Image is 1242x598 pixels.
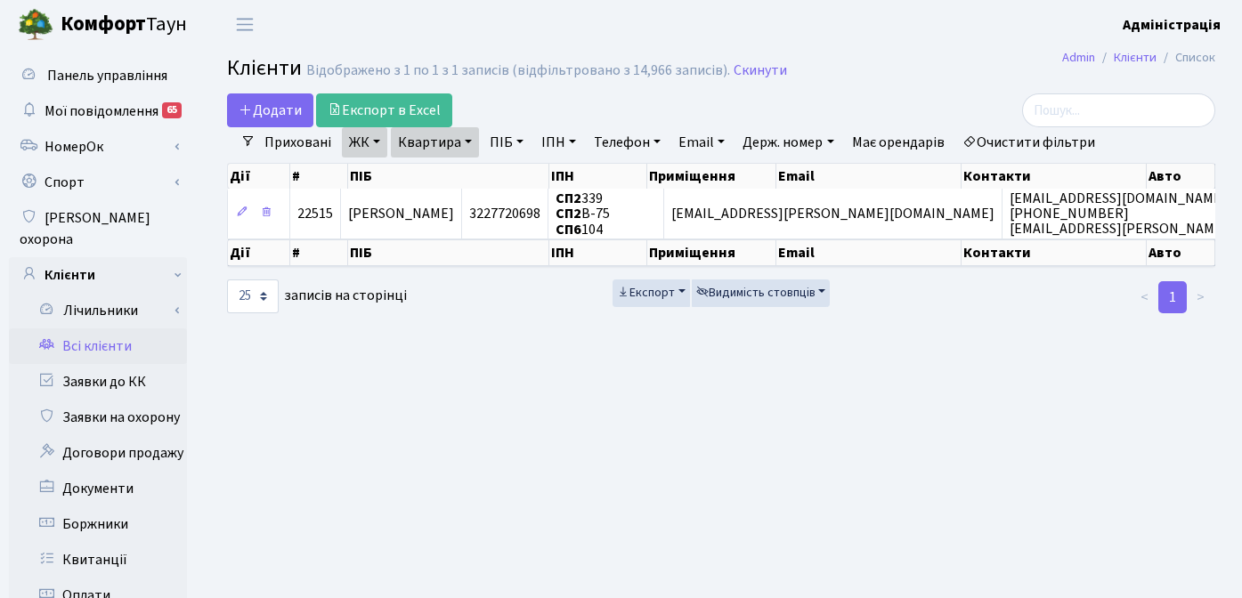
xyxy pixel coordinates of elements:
th: Авто [1147,164,1215,189]
th: Контакти [962,164,1147,189]
a: Телефон [587,127,668,158]
b: СП6 [556,220,581,239]
th: Email [776,164,962,189]
th: Контакти [962,239,1147,266]
a: 1 [1158,281,1187,313]
span: Клієнти [227,53,302,84]
span: 22515 [297,204,333,223]
a: Документи [9,471,187,506]
a: Договори продажу [9,435,187,471]
nav: breadcrumb [1035,39,1242,77]
span: [PERSON_NAME] [348,204,454,223]
th: ІПН [549,164,647,189]
span: Додати [239,101,302,120]
th: Авто [1147,239,1215,266]
span: Панель управління [47,66,167,85]
a: ПІБ [483,127,531,158]
a: Мої повідомлення65 [9,93,187,129]
a: Клієнти [1114,48,1157,67]
a: Адміністрація [1123,14,1221,36]
a: НомерОк [9,129,187,165]
th: # [290,164,348,189]
a: [PERSON_NAME] охорона [9,200,187,257]
th: Email [776,239,962,266]
a: Всі клієнти [9,328,187,364]
a: Має орендарів [845,127,952,158]
span: Мої повідомлення [45,101,158,121]
a: Боржники [9,506,187,542]
th: Дії [228,164,290,189]
a: ІПН [534,127,583,158]
span: Експорт [617,284,675,302]
th: Приміщення [647,164,776,189]
div: Відображено з 1 по 1 з 1 записів (відфільтровано з 14,966 записів). [306,62,730,79]
a: Квартира [391,127,479,158]
a: Клієнти [9,257,187,293]
th: Приміщення [647,239,776,266]
input: Пошук... [1022,93,1215,127]
a: Очистити фільтри [955,127,1102,158]
a: Експорт в Excel [316,93,452,127]
a: Квитанції [9,542,187,578]
b: Комфорт [61,10,146,38]
button: Експорт [613,279,690,307]
a: Приховані [257,127,338,158]
th: ПІБ [348,164,549,189]
a: Лічильники [20,293,187,328]
th: # [290,239,348,266]
select: записів на сторінці [227,279,279,313]
img: logo.png [18,7,53,43]
th: ІПН [549,239,647,266]
span: Таун [61,10,187,40]
a: Додати [227,93,313,127]
th: ПІБ [348,239,549,266]
li: Список [1157,48,1215,68]
a: Спорт [9,165,187,200]
a: Email [671,127,732,158]
span: 339 В-75 104 [556,189,610,238]
b: СП2 [556,204,581,223]
span: [EMAIL_ADDRESS][PERSON_NAME][DOMAIN_NAME] [671,204,994,223]
span: 3227720698 [469,204,540,223]
th: Дії [228,239,290,266]
a: ЖК [342,127,387,158]
a: Панель управління [9,58,187,93]
button: Видимість стовпців [692,279,831,307]
div: 65 [162,102,182,118]
button: Переключити навігацію [223,10,267,39]
label: записів на сторінці [227,279,407,313]
a: Заявки на охорону [9,400,187,435]
span: Видимість стовпців [696,284,816,302]
a: Держ. номер [735,127,840,158]
a: Скинути [734,62,787,79]
a: Заявки до КК [9,364,187,400]
a: Admin [1062,48,1095,67]
b: СП2 [556,189,581,208]
b: Адміністрація [1123,15,1221,35]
